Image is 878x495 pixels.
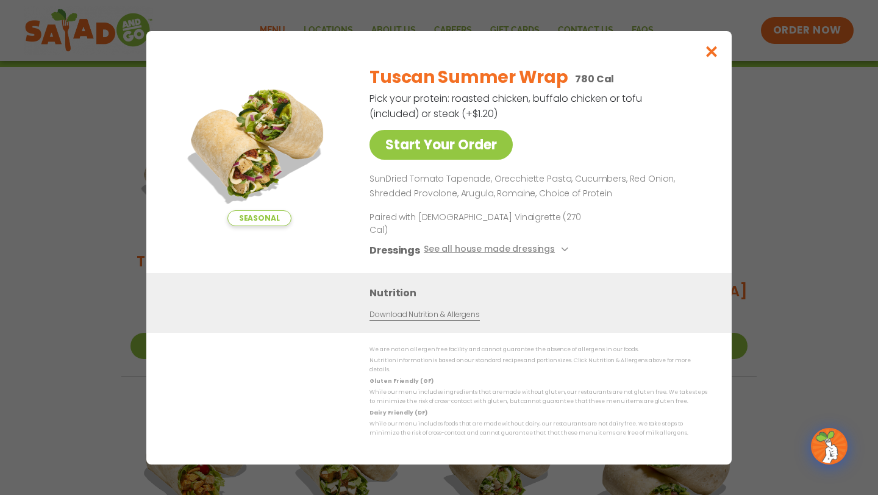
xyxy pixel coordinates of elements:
span: Seasonal [227,210,291,226]
strong: Gluten Friendly (GF) [369,377,433,384]
strong: Dairy Friendly (DF) [369,408,427,416]
a: Start Your Order [369,130,513,160]
p: Paired with [DEMOGRAPHIC_DATA] Vinaigrette (270 Cal) [369,210,595,236]
button: Close modal [692,31,732,72]
img: Featured product photo for Tuscan Summer Wrap [174,55,344,226]
p: We are not an allergen free facility and cannot guarantee the absence of allergens in our foods. [369,345,707,354]
p: Pick your protein: roasted chicken, buffalo chicken or tofu (included) or steak (+$1.20) [369,91,644,121]
h3: Nutrition [369,285,713,300]
p: SunDried Tomato Tapenade, Orecchiette Pasta, Cucumbers, Red Onion, Shredded Provolone, Arugula, R... [369,172,702,201]
h3: Dressings [369,242,420,257]
img: wpChatIcon [812,429,846,463]
a: Download Nutrition & Allergens [369,308,479,320]
h2: Tuscan Summer Wrap [369,65,568,90]
p: Nutrition information is based on our standard recipes and portion sizes. Click Nutrition & Aller... [369,356,707,375]
p: While our menu includes ingredients that are made without gluten, our restaurants are not gluten ... [369,388,707,407]
button: See all house made dressings [424,242,572,257]
p: While our menu includes foods that are made without dairy, our restaurants are not dairy free. We... [369,419,707,438]
p: 780 Cal [575,71,614,87]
